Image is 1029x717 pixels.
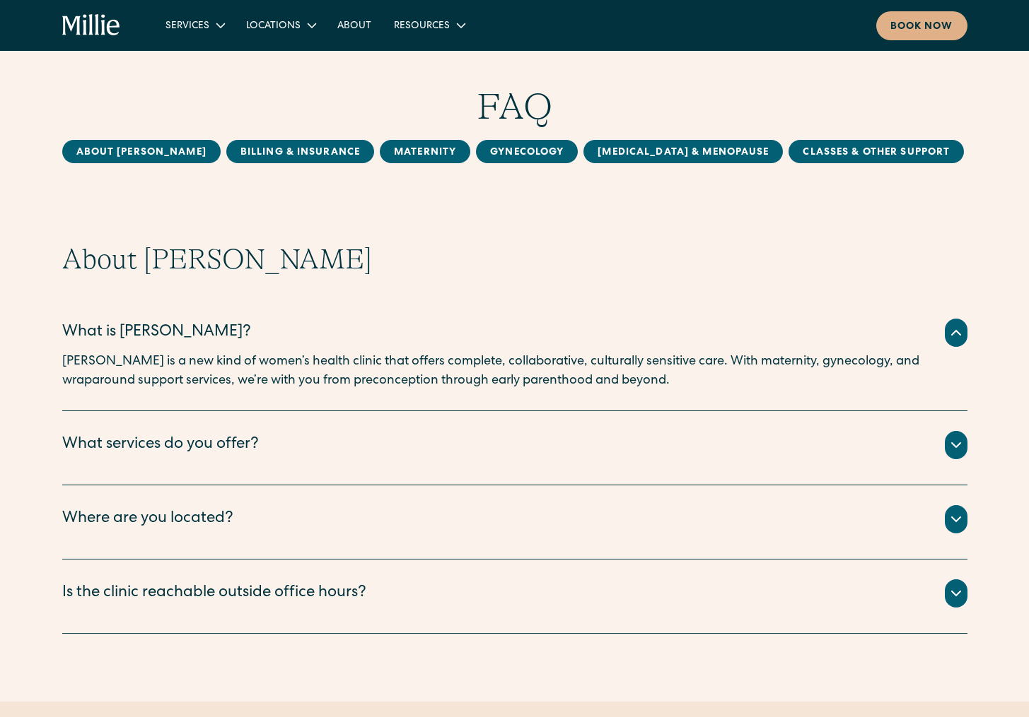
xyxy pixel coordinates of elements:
[890,20,953,35] div: Book now
[326,13,383,37] a: About
[62,352,967,391] p: [PERSON_NAME] is a new kind of women’s health clinic that offers complete, collaborative, cultura...
[62,508,233,531] div: Where are you located?
[62,242,967,276] h2: About [PERSON_NAME]
[62,434,259,457] div: What services do you offer?
[235,13,326,37] div: Locations
[383,13,475,37] div: Resources
[62,582,366,605] div: Is the clinic reachable outside office hours?
[476,140,578,163] a: Gynecology
[583,140,783,163] a: [MEDICAL_DATA] & Menopause
[394,19,450,34] div: Resources
[165,19,209,34] div: Services
[789,140,964,163] a: Classes & Other Support
[876,11,967,40] a: Book now
[380,140,470,163] a: MAternity
[62,321,251,345] div: What is [PERSON_NAME]?
[62,14,121,37] a: home
[62,85,967,129] h1: FAQ
[154,13,235,37] div: Services
[246,19,301,34] div: Locations
[62,140,221,163] a: About [PERSON_NAME]
[226,140,374,163] a: Billing & Insurance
